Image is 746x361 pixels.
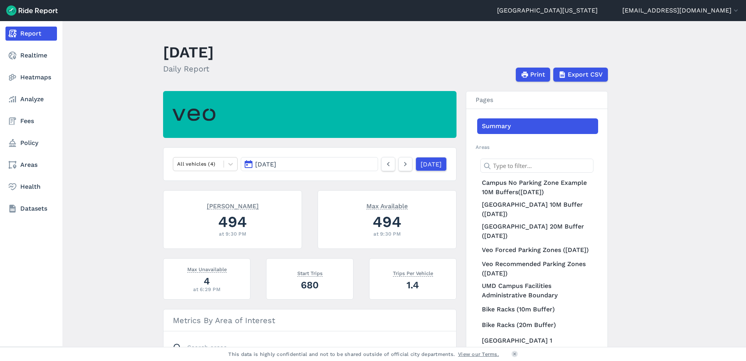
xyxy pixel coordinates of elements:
a: Campus No Parking Zone Example 10M Buffers([DATE]) [477,177,598,198]
a: UMD Campus Facilities Administrative Boundary [477,280,598,302]
a: Bike Racks (10m Buffer) [477,302,598,317]
span: Max Unavailable [187,265,227,273]
a: [DATE] [416,157,447,171]
a: [GEOGRAPHIC_DATA] 1 [477,333,598,348]
img: Veo [172,104,215,125]
h3: Metrics By Area of Interest [163,309,456,331]
span: [PERSON_NAME] [207,202,259,209]
button: Export CSV [553,68,608,82]
a: Report [5,27,57,41]
button: [DATE] [241,157,378,171]
span: Max Available [366,202,408,209]
a: [GEOGRAPHIC_DATA][US_STATE] [497,6,598,15]
a: Veo Forced Parking Zones ([DATE]) [477,242,598,258]
a: Datasets [5,202,57,216]
a: Policy [5,136,57,150]
input: Type to filter... [480,159,593,173]
button: Print [516,68,550,82]
a: Fees [5,114,57,128]
div: at 9:30 PM [173,230,292,238]
input: Search areas [168,341,442,355]
div: 494 [173,211,292,232]
a: Veo Recommended Parking Zones ([DATE]) [477,258,598,280]
span: [DATE] [255,161,276,168]
a: [GEOGRAPHIC_DATA] 10M Buffer ([DATE]) [477,198,598,220]
div: 1.4 [379,278,447,292]
a: Realtime [5,48,57,63]
div: 4 [173,274,241,288]
a: Bike Racks (20m Buffer) [477,317,598,333]
div: 680 [276,278,344,292]
button: [EMAIL_ADDRESS][DOMAIN_NAME] [622,6,740,15]
a: Areas [5,158,57,172]
h1: [DATE] [163,41,214,63]
div: at 9:30 PM [327,230,447,238]
h2: Daily Report [163,63,214,75]
a: Analyze [5,92,57,106]
span: Print [530,70,545,79]
a: Heatmaps [5,70,57,84]
a: Health [5,180,57,194]
div: 494 [327,211,447,232]
img: Ride Report [6,5,58,16]
span: Export CSV [568,70,603,79]
span: Trips Per Vehicle [393,269,433,277]
h3: Pages [466,91,607,109]
a: View our Terms. [458,350,499,358]
a: [GEOGRAPHIC_DATA] 20M Buffer ([DATE]) [477,220,598,242]
span: Start Trips [297,269,323,277]
a: Summary [477,118,598,134]
h2: Areas [476,143,598,151]
div: at 6:29 PM [173,286,241,293]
